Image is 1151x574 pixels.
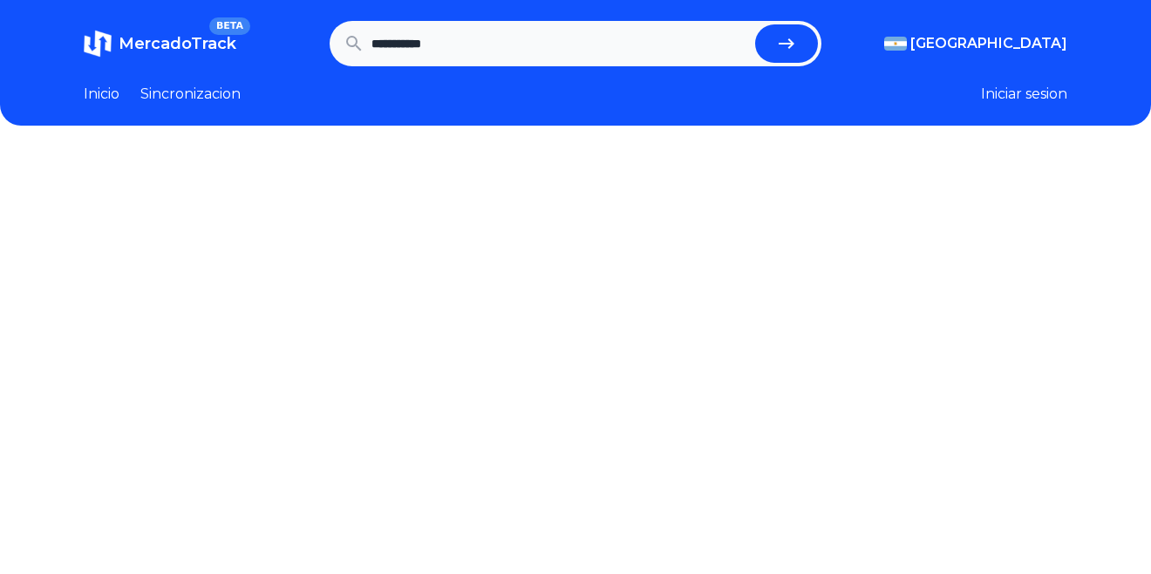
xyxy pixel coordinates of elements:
[910,33,1067,54] span: [GEOGRAPHIC_DATA]
[209,17,250,35] span: BETA
[884,33,1067,54] button: [GEOGRAPHIC_DATA]
[84,30,112,58] img: MercadoTrack
[84,30,236,58] a: MercadoTrackBETA
[140,84,241,105] a: Sincronizacion
[84,84,119,105] a: Inicio
[119,34,236,53] span: MercadoTrack
[981,84,1067,105] button: Iniciar sesion
[884,37,907,51] img: Argentina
